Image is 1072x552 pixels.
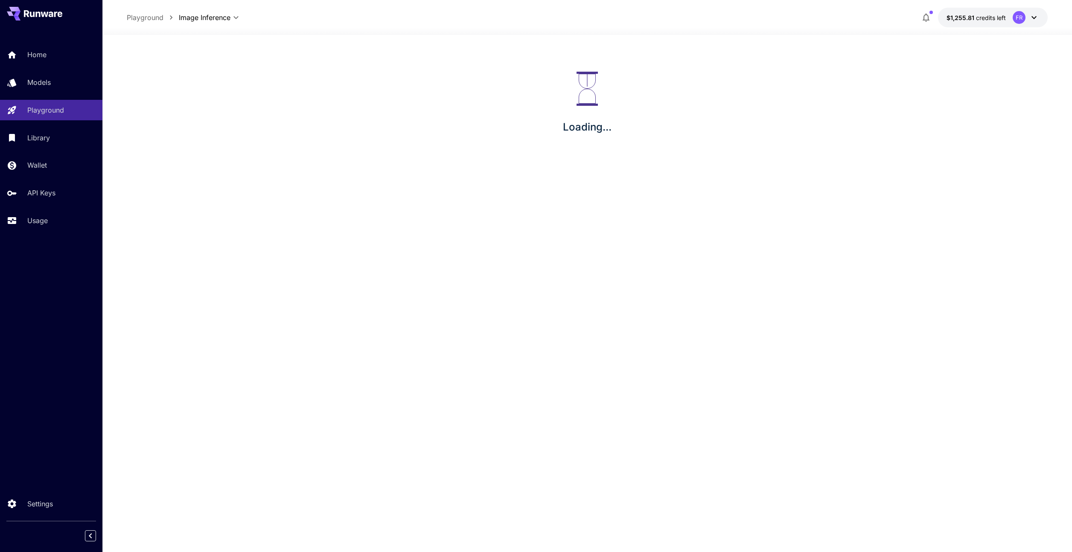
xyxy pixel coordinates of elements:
p: Playground [27,105,64,115]
span: $1,255.81 [947,14,976,21]
p: Wallet [27,160,47,170]
div: FR [1013,11,1025,24]
nav: breadcrumb [127,12,179,23]
button: Collapse sidebar [85,530,96,541]
p: Library [27,133,50,143]
div: $1,255.80676 [947,13,1006,22]
div: Collapse sidebar [91,528,102,543]
p: Models [27,77,51,87]
span: credits left [976,14,1006,21]
p: Usage [27,215,48,226]
button: $1,255.80676FR [938,8,1048,27]
span: Image Inference [179,12,230,23]
p: Loading... [563,119,612,135]
a: Playground [127,12,163,23]
p: API Keys [27,188,55,198]
p: Settings [27,499,53,509]
p: Home [27,49,47,60]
